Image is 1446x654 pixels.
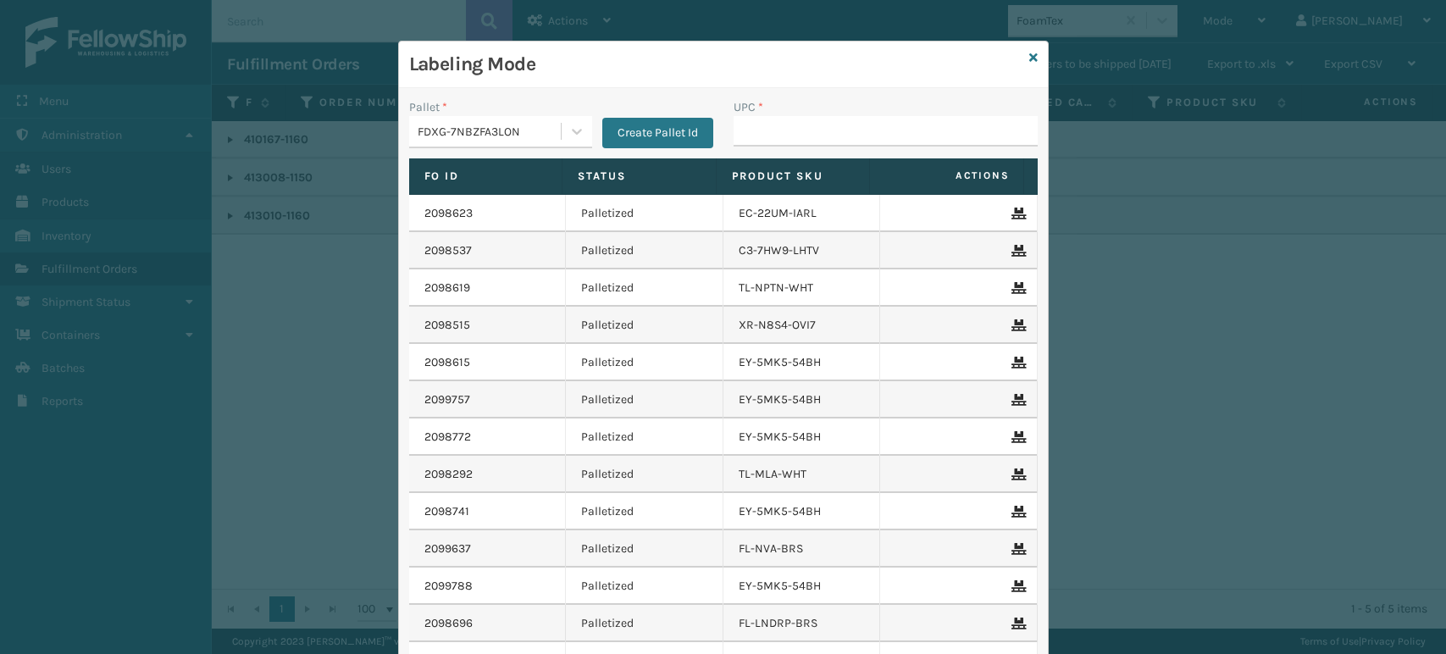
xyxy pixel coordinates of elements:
[424,317,470,334] a: 2098515
[566,530,723,568] td: Palletized
[723,530,881,568] td: FL-NVA-BRS
[723,232,881,269] td: C3-7HW9-LHTV
[424,503,469,520] a: 2098741
[723,493,881,530] td: EY-5MK5-54BH
[566,568,723,605] td: Palletized
[1011,580,1022,592] i: Remove From Pallet
[732,169,855,184] label: Product SKU
[424,615,473,632] a: 2098696
[424,354,470,371] a: 2098615
[723,568,881,605] td: EY-5MK5-54BH
[1011,431,1022,443] i: Remove From Pallet
[723,381,881,418] td: EY-5MK5-54BH
[566,418,723,456] td: Palletized
[424,429,471,446] a: 2098772
[424,540,471,557] a: 2099637
[1011,468,1022,480] i: Remove From Pallet
[566,195,723,232] td: Palletized
[723,195,881,232] td: EC-22UM-IARL
[723,344,881,381] td: EY-5MK5-54BH
[566,307,723,344] td: Palletized
[424,280,470,297] a: 2098619
[1011,394,1022,406] i: Remove From Pallet
[602,118,713,148] button: Create Pallet Id
[418,123,562,141] div: FDXG-7NBZFA3LON
[723,605,881,642] td: FL-LNDRP-BRS
[1011,208,1022,219] i: Remove From Pallet
[424,578,473,595] a: 2099788
[723,456,881,493] td: TL-MLA-WHT
[566,232,723,269] td: Palletized
[566,605,723,642] td: Palletized
[424,466,473,483] a: 2098292
[566,493,723,530] td: Palletized
[1011,282,1022,294] i: Remove From Pallet
[424,242,472,259] a: 2098537
[566,381,723,418] td: Palletized
[409,98,447,116] label: Pallet
[578,169,701,184] label: Status
[566,456,723,493] td: Palletized
[1011,543,1022,555] i: Remove From Pallet
[723,418,881,456] td: EY-5MK5-54BH
[723,307,881,344] td: XR-N8S4-OVI7
[723,269,881,307] td: TL-NPTN-WHT
[1011,357,1022,369] i: Remove From Pallet
[424,205,473,222] a: 2098623
[1011,319,1022,331] i: Remove From Pallet
[1011,245,1022,257] i: Remove From Pallet
[734,98,763,116] label: UPC
[424,391,470,408] a: 2099757
[566,269,723,307] td: Palletized
[1011,506,1022,518] i: Remove From Pallet
[566,344,723,381] td: Palletized
[409,52,1022,77] h3: Labeling Mode
[1011,618,1022,629] i: Remove From Pallet
[424,169,547,184] label: Fo Id
[875,162,1020,190] span: Actions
